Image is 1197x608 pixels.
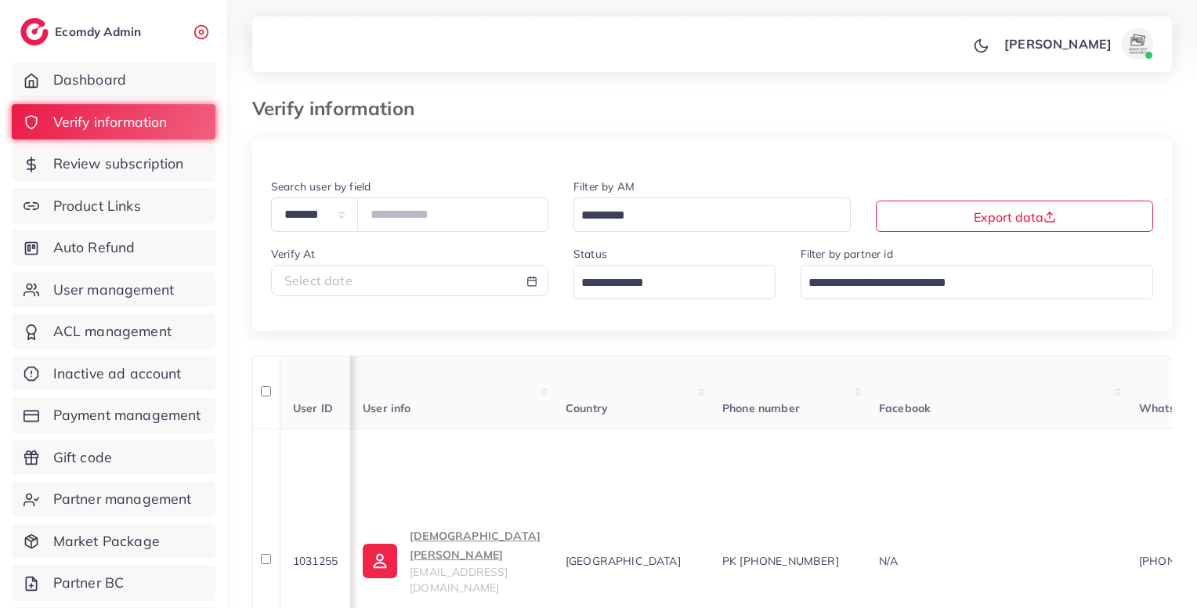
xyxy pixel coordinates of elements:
[53,405,201,425] span: Payment management
[293,554,338,568] span: 1031255
[801,246,893,262] label: Filter by partner id
[12,104,215,140] a: Verify information
[53,154,184,174] span: Review subscription
[12,397,215,433] a: Payment management
[876,201,1153,232] button: Export data
[12,188,215,224] a: Product Links
[410,565,508,595] span: [EMAIL_ADDRESS][DOMAIN_NAME]
[12,313,215,349] a: ACL management
[53,321,172,342] span: ACL management
[722,401,800,415] span: Phone number
[576,204,830,228] input: Search for option
[803,271,1134,295] input: Search for option
[12,523,215,559] a: Market Package
[53,70,126,90] span: Dashboard
[879,554,898,568] span: N/A
[974,209,1056,225] span: Export data
[12,356,215,392] a: Inactive ad account
[566,401,608,415] span: Country
[53,489,192,509] span: Partner management
[53,447,112,468] span: Gift code
[53,573,125,593] span: Partner BC
[12,481,215,517] a: Partner management
[293,401,333,415] span: User ID
[252,97,427,120] h3: Verify information
[1004,34,1112,53] p: [PERSON_NAME]
[1122,28,1153,60] img: avatar
[879,401,931,415] span: Facebook
[12,440,215,476] a: Gift code
[996,28,1159,60] a: [PERSON_NAME]avatar
[410,527,541,564] p: [DEMOGRAPHIC_DATA][PERSON_NAME]
[53,237,136,258] span: Auto Refund
[53,280,174,300] span: User management
[20,18,145,45] a: logoEcomdy Admin
[271,246,315,262] label: Verify At
[12,565,215,601] a: Partner BC
[271,179,371,194] label: Search user by field
[573,179,635,194] label: Filter by AM
[12,230,215,266] a: Auto Refund
[53,364,182,384] span: Inactive ad account
[573,265,776,299] div: Search for option
[363,527,541,596] a: [DEMOGRAPHIC_DATA][PERSON_NAME][EMAIL_ADDRESS][DOMAIN_NAME]
[363,401,410,415] span: User info
[801,265,1154,299] div: Search for option
[363,544,397,578] img: ic-user-info.36bf1079.svg
[573,246,607,262] label: Status
[573,197,851,231] div: Search for option
[12,272,215,308] a: User management
[722,554,839,568] span: PK [PHONE_NUMBER]
[53,112,168,132] span: Verify information
[576,271,755,295] input: Search for option
[12,62,215,98] a: Dashboard
[566,554,681,568] span: [GEOGRAPHIC_DATA]
[284,273,353,288] span: Select date
[55,24,145,39] h2: Ecomdy Admin
[12,146,215,182] a: Review subscription
[20,18,49,45] img: logo
[53,531,160,552] span: Market Package
[53,196,141,216] span: Product Links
